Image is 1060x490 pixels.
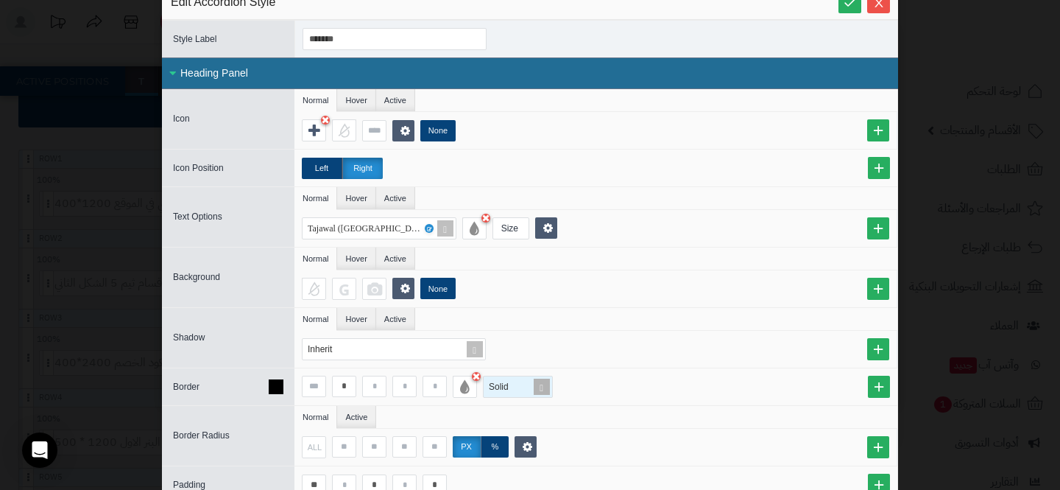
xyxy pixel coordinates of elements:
[420,278,456,299] label: None
[173,382,199,392] span: Border
[302,158,342,179] label: Left
[420,120,456,141] label: None
[173,430,230,441] span: Border Radius
[337,308,375,330] li: Hover
[173,211,222,222] span: Text Options
[308,339,347,360] div: Inherit
[493,218,526,239] div: Size
[453,436,481,458] label: px
[173,163,224,173] span: Icon Position
[337,89,375,111] li: Hover
[376,308,415,330] li: Active
[481,436,509,458] label: %
[376,248,415,270] li: Active
[337,187,375,209] li: Hover
[294,89,337,111] li: Normal
[294,308,337,330] li: Normal
[173,272,220,282] span: Background
[162,57,898,89] div: Heading Panel
[173,113,190,124] span: Icon
[376,89,415,111] li: Active
[294,248,337,270] li: Normal
[22,433,57,468] div: Open Intercom Messenger
[173,332,205,343] span: Shadow
[337,406,376,428] li: Active
[376,187,415,209] li: Active
[294,187,337,209] li: Normal
[294,406,337,428] li: Normal
[301,437,322,458] div: ALL
[337,248,375,270] li: Hover
[342,158,383,179] label: Right
[173,480,205,490] span: Padding
[173,34,216,44] span: Style Label
[489,382,509,392] span: Solid
[308,218,439,239] div: Tajawal ([GEOGRAPHIC_DATA])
